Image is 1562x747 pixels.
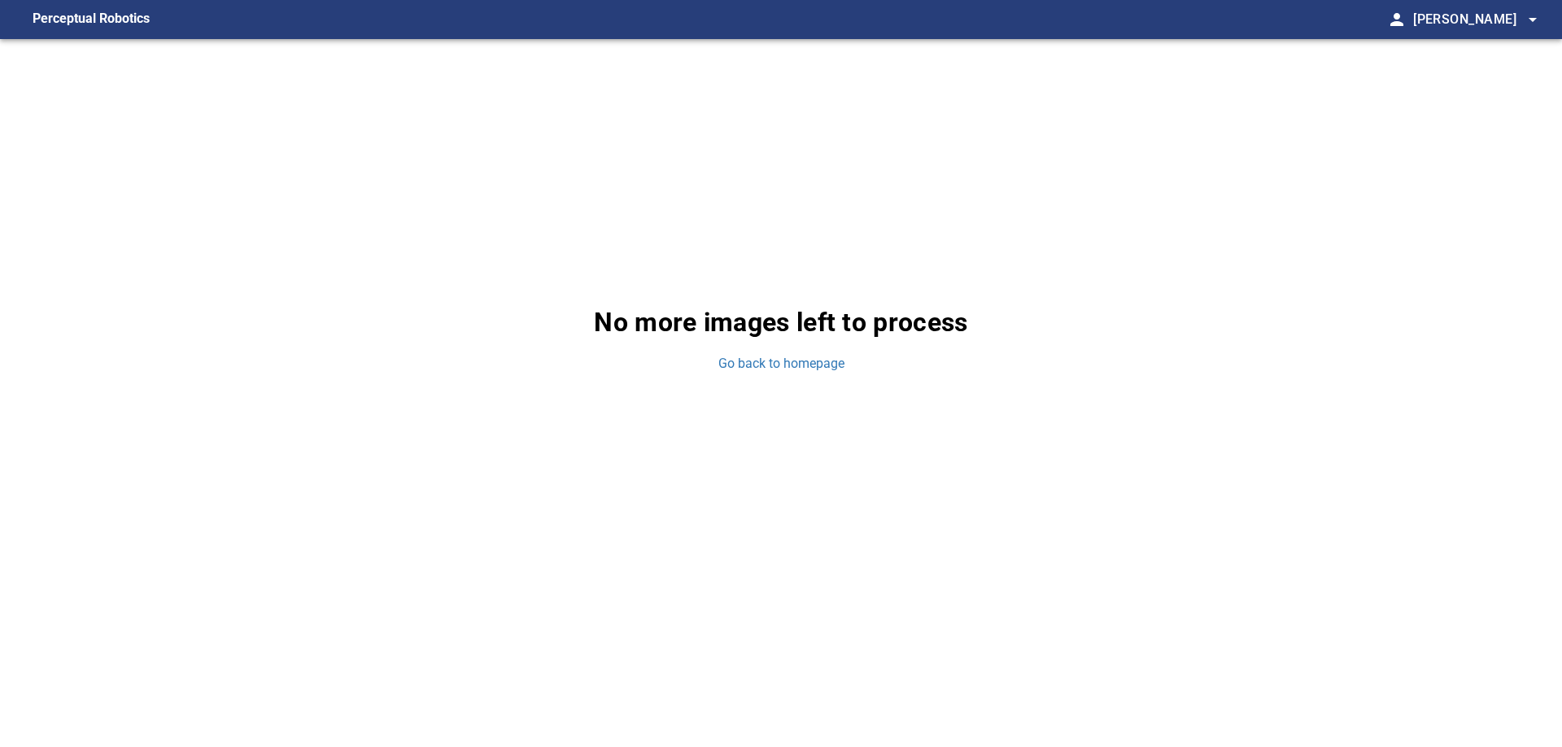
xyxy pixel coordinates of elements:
button: [PERSON_NAME] [1407,3,1542,36]
p: No more images left to process [594,303,967,342]
a: Go back to homepage [718,355,844,373]
figcaption: Perceptual Robotics [33,7,150,33]
span: arrow_drop_down [1523,10,1542,29]
span: person [1387,10,1407,29]
span: [PERSON_NAME] [1413,8,1542,31]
